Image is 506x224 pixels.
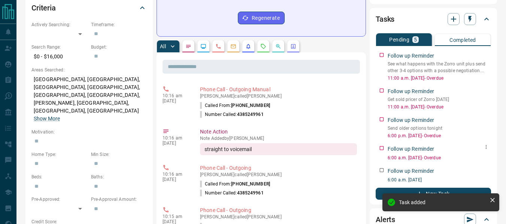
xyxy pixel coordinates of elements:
[200,172,357,177] p: [PERSON_NAME] called [PERSON_NAME]
[200,136,357,141] p: Note Added by [PERSON_NAME]
[200,190,264,196] p: Number Called:
[34,115,60,123] button: Show More
[388,125,491,132] p: Send older options tonight
[200,43,206,49] svg: Lead Browsing Activity
[200,143,357,155] div: straight to voicemail
[388,145,434,153] p: Follow up Reminder
[388,96,491,103] p: Get sold pricer of Zorro [DATE]
[388,52,434,60] p: Follow up Reminder
[200,86,357,93] p: Phone Call - Outgoing Manual
[388,61,491,74] p: See what happens with the Zorro unit plus send other 3-4 options with a possible negotiation....
[389,37,409,42] p: Pending
[200,93,357,99] p: [PERSON_NAME] called [PERSON_NAME]
[31,44,87,50] p: Search Range:
[163,177,189,182] p: [DATE]
[388,104,491,110] p: 11:00 a.m. [DATE] - Overdue
[163,214,189,219] p: 10:15 am
[231,181,270,187] span: [PHONE_NUMBER]
[31,2,56,14] h2: Criteria
[275,43,281,49] svg: Opportunities
[290,43,296,49] svg: Agent Actions
[215,43,221,49] svg: Calls
[163,141,189,146] p: [DATE]
[399,199,487,205] div: Task added
[31,21,87,28] p: Actively Searching:
[91,21,147,28] p: Timeframe:
[376,13,394,25] h2: Tasks
[200,181,270,187] p: Called From:
[163,98,189,104] p: [DATE]
[91,196,147,203] p: Pre-Approval Amount:
[31,73,147,125] p: [GEOGRAPHIC_DATA], [GEOGRAPHIC_DATA], [GEOGRAPHIC_DATA], [GEOGRAPHIC_DATA], [GEOGRAPHIC_DATA], [G...
[31,50,87,63] p: $0 - $16,000
[260,43,266,49] svg: Requests
[414,37,417,42] p: 5
[388,154,491,161] p: 6:00 a.m. [DATE] - Overdue
[200,111,264,118] p: Number Called:
[160,44,166,49] p: All
[388,75,491,82] p: 11:00 a.m. [DATE] - Overdue
[163,172,189,177] p: 10:16 am
[376,10,491,28] div: Tasks
[237,112,264,117] span: 4385249961
[388,177,491,183] p: 6:00 a.m. [DATE]
[31,196,87,203] p: Pre-Approved:
[31,67,147,73] p: Areas Searched:
[388,167,434,175] p: Follow up Reminder
[91,151,147,158] p: Min Size:
[31,174,87,180] p: Beds:
[163,93,189,98] p: 10:16 am
[238,12,285,24] button: Regenerate
[31,151,87,158] p: Home Type:
[245,43,251,49] svg: Listing Alerts
[185,43,191,49] svg: Notes
[230,43,236,49] svg: Emails
[91,174,147,180] p: Baths:
[376,188,491,200] button: New Task
[388,132,491,139] p: 6:00 p.m. [DATE] - Overdue
[200,214,357,220] p: [PERSON_NAME] called [PERSON_NAME]
[388,116,434,124] p: Follow up Reminder
[449,37,476,43] p: Completed
[163,135,189,141] p: 10:16 am
[200,206,357,214] p: Phone Call - Outgoing
[91,44,147,50] p: Budget:
[200,102,270,109] p: Called From:
[31,129,147,135] p: Motivation:
[231,103,270,108] span: [PHONE_NUMBER]
[200,164,357,172] p: Phone Call - Outgoing
[200,128,357,136] p: Note Action
[237,190,264,196] span: 4385249961
[388,88,434,95] p: Follow up Reminder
